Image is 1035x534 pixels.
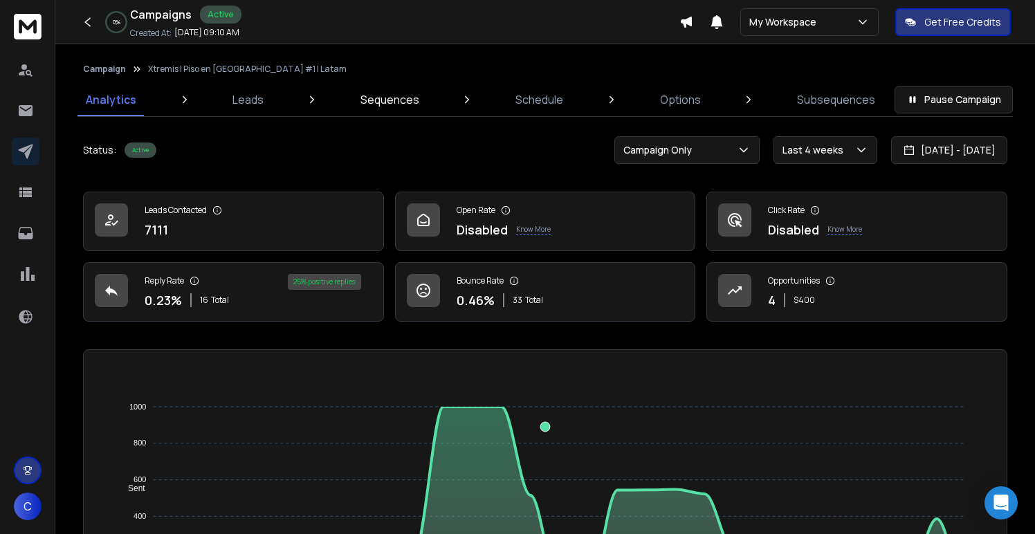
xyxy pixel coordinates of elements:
[113,18,120,26] p: 0 %
[768,275,820,286] p: Opportunities
[211,295,229,306] span: Total
[14,492,42,520] button: C
[515,91,563,108] p: Schedule
[984,486,1018,519] div: Open Intercom Messenger
[130,6,192,23] h1: Campaigns
[148,64,347,75] p: Xtremis | Piso en [GEOGRAPHIC_DATA] #1 | Latam
[895,86,1013,113] button: Pause Campaign
[749,15,822,29] p: My Workspace
[200,6,241,24] div: Active
[395,262,696,322] a: Bounce Rate0.46%33Total
[789,83,883,116] a: Subsequences
[768,291,776,310] p: 4
[129,403,146,411] tspan: 1000
[768,220,819,239] p: Disabled
[145,291,182,310] p: 0.23 %
[83,262,384,322] a: Reply Rate0.23%16Total25% positive replies
[83,143,116,157] p: Status:
[134,512,146,520] tspan: 400
[525,295,543,306] span: Total
[516,224,551,235] p: Know More
[145,275,184,286] p: Reply Rate
[794,295,815,306] p: $ 400
[891,136,1007,164] button: [DATE] - [DATE]
[83,192,384,251] a: Leads Contacted7111
[134,439,146,448] tspan: 800
[457,220,508,239] p: Disabled
[125,142,156,158] div: Active
[457,275,504,286] p: Bounce Rate
[174,27,239,38] p: [DATE] 09:10 AM
[895,8,1011,36] button: Get Free Credits
[706,192,1007,251] a: Click RateDisabledKnow More
[360,91,419,108] p: Sequences
[145,205,207,216] p: Leads Contacted
[130,28,172,39] p: Created At:
[660,91,701,108] p: Options
[768,205,805,216] p: Click Rate
[924,15,1001,29] p: Get Free Credits
[827,224,862,235] p: Know More
[457,291,495,310] p: 0.46 %
[652,83,709,116] a: Options
[134,475,146,484] tspan: 600
[145,220,168,239] p: 7111
[513,295,522,306] span: 33
[457,205,495,216] p: Open Rate
[224,83,272,116] a: Leads
[782,143,849,157] p: Last 4 weeks
[86,91,136,108] p: Analytics
[797,91,875,108] p: Subsequences
[232,91,264,108] p: Leads
[288,274,361,290] div: 25 % positive replies
[706,262,1007,322] a: Opportunities4$400
[395,192,696,251] a: Open RateDisabledKnow More
[118,484,145,493] span: Sent
[623,143,697,157] p: Campaign Only
[200,295,208,306] span: 16
[352,83,428,116] a: Sequences
[83,64,126,75] button: Campaign
[77,83,145,116] a: Analytics
[507,83,571,116] a: Schedule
